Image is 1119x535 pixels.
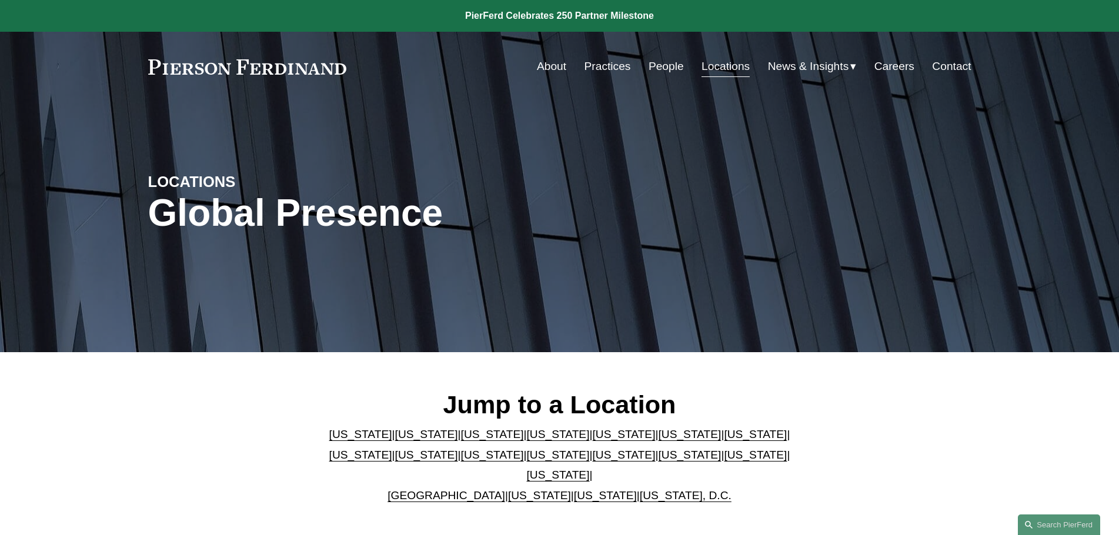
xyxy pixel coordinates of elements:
[527,449,590,461] a: [US_STATE]
[724,449,787,461] a: [US_STATE]
[1018,514,1100,535] a: Search this site
[395,449,458,461] a: [US_STATE]
[592,428,655,440] a: [US_STATE]
[508,489,571,501] a: [US_STATE]
[932,55,971,78] a: Contact
[395,428,458,440] a: [US_STATE]
[461,428,524,440] a: [US_STATE]
[584,55,631,78] a: Practices
[658,428,721,440] a: [US_STATE]
[319,424,800,506] p: | | | | | | | | | | | | | | | | | |
[649,55,684,78] a: People
[724,428,787,440] a: [US_STATE]
[768,55,857,78] a: folder dropdown
[319,389,800,420] h2: Jump to a Location
[527,428,590,440] a: [US_STATE]
[537,55,566,78] a: About
[658,449,721,461] a: [US_STATE]
[592,449,655,461] a: [US_STATE]
[640,489,731,501] a: [US_STATE], D.C.
[574,489,637,501] a: [US_STATE]
[702,55,750,78] a: Locations
[768,56,849,77] span: News & Insights
[527,469,590,481] a: [US_STATE]
[148,192,697,235] h1: Global Presence
[329,428,392,440] a: [US_STATE]
[874,55,914,78] a: Careers
[388,489,505,501] a: [GEOGRAPHIC_DATA]
[329,449,392,461] a: [US_STATE]
[461,449,524,461] a: [US_STATE]
[148,172,354,191] h4: LOCATIONS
